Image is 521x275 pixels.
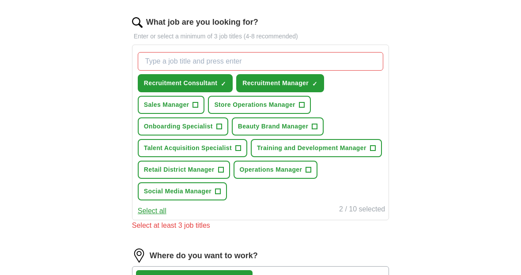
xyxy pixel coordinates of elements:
button: Social Media Manager [138,182,227,200]
span: Recruitment Manager [242,79,309,88]
span: Beauty Brand Manager [238,122,308,131]
span: Sales Manager [144,100,189,109]
span: Onboarding Specialist [144,122,213,131]
span: Training and Development Manager [257,143,366,153]
button: Recruitment Consultant✓ [138,74,233,92]
span: Retail District Manager [144,165,215,174]
span: ✓ [221,80,226,87]
span: Talent Acquisition Specialist [144,143,232,153]
span: Operations Manager [240,165,302,174]
span: Recruitment Consultant [144,79,217,88]
span: Social Media Manager [144,187,211,196]
input: Type a job title and press enter [138,52,383,71]
button: Beauty Brand Manager [232,117,324,136]
img: search.png [132,17,143,28]
label: What job are you looking for? [146,16,258,28]
label: Where do you want to work? [150,250,258,262]
button: Operations Manager [234,161,318,179]
button: Sales Manager [138,96,205,114]
button: Store Operations Manager [208,96,310,114]
div: Select at least 3 job titles [132,220,389,231]
button: Retail District Manager [138,161,230,179]
button: Recruitment Manager✓ [236,74,324,92]
button: Training and Development Manager [251,139,382,157]
button: Select all [138,206,166,216]
img: location.png [132,249,146,263]
button: Onboarding Specialist [138,117,228,136]
div: 2 / 10 selected [339,204,385,216]
span: Store Operations Manager [214,100,295,109]
span: ✓ [312,80,317,87]
button: Talent Acquisition Specialist [138,139,247,157]
p: Enter or select a minimum of 3 job titles (4-8 recommended) [132,32,389,41]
